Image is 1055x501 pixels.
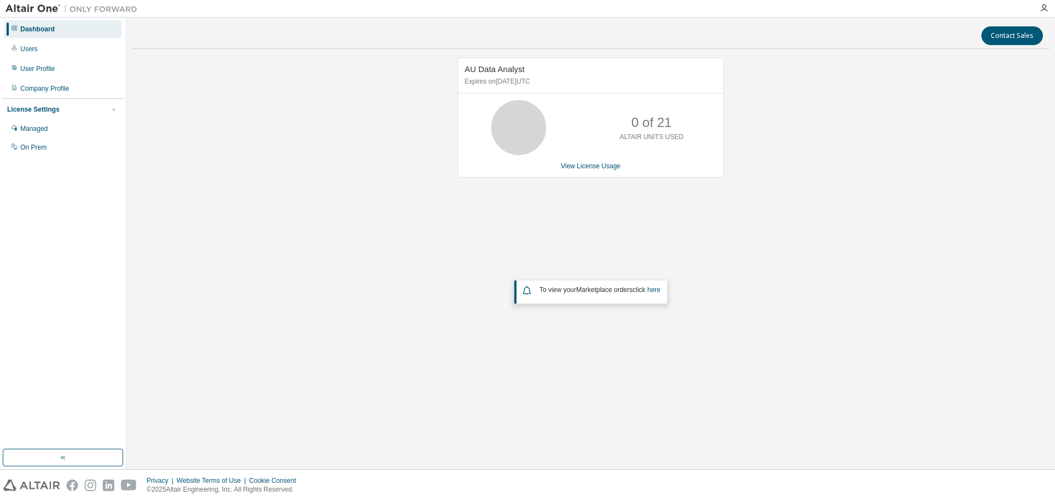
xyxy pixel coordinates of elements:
img: facebook.svg [66,480,78,491]
em: Marketplace orders [576,286,633,294]
div: On Prem [20,143,47,152]
img: altair_logo.svg [3,480,60,491]
div: Privacy [147,476,176,485]
p: © 2025 Altair Engineering, Inc. All Rights Reserved. [147,485,303,494]
a: here [647,286,660,294]
a: View License Usage [561,162,621,170]
img: youtube.svg [121,480,137,491]
div: Users [20,45,37,53]
p: ALTAIR UNITS USED [620,133,684,142]
button: Contact Sales [981,26,1043,45]
div: Cookie Consent [249,476,302,485]
div: User Profile [20,64,55,73]
div: Company Profile [20,84,69,93]
p: 0 of 21 [631,113,671,132]
div: Dashboard [20,25,55,34]
img: linkedin.svg [103,480,114,491]
img: instagram.svg [85,480,96,491]
img: Altair One [5,3,143,14]
div: Website Terms of Use [176,476,249,485]
div: License Settings [7,105,59,114]
span: To view your click [540,286,660,294]
p: Expires on [DATE] UTC [465,77,714,86]
span: AU Data Analyst [465,64,525,74]
div: Managed [20,124,48,133]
